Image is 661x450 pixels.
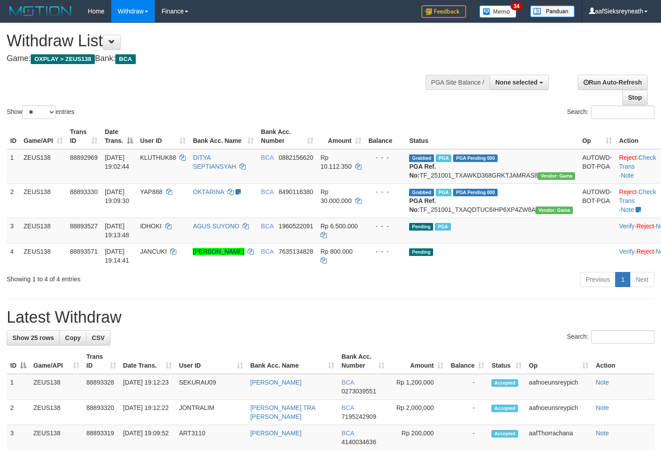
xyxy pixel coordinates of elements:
[7,4,74,18] img: MOTION_logo.png
[66,124,101,149] th: Trans ID: activate to sort column ascending
[341,379,354,386] span: BCA
[83,374,120,400] td: 88893328
[20,243,66,268] td: ZEUS138
[406,183,579,218] td: TF_251001_TXAQDTUC6IHP6XP4ZW8A
[105,248,129,264] span: [DATE] 19:14:41
[579,183,616,218] td: AUTOWD-BOT-PGA
[369,247,402,256] div: - - -
[436,154,451,162] span: Marked by aafnoeunsreypich
[511,2,523,10] span: 34
[105,188,129,204] span: [DATE] 19:09:30
[279,223,313,230] span: Copy 1960522091 to clipboard
[453,154,498,162] span: PGA Pending
[7,105,74,119] label: Show entries
[619,188,656,204] a: Check Trans
[369,222,402,231] div: - - -
[105,223,129,239] span: [DATE] 19:13:48
[596,430,609,437] a: Note
[120,349,176,374] th: Date Trans.: activate to sort column ascending
[592,349,654,374] th: Action
[619,248,635,255] a: Verify
[140,154,176,161] span: KLUTHUK88
[193,223,239,230] a: AGUS SUYONO
[20,149,66,184] td: ZEUS138
[426,75,490,90] div: PGA Site Balance /
[637,223,654,230] a: Reject
[341,438,376,446] span: Copy 4140034636 to clipboard
[70,188,97,195] span: 88893330
[7,243,20,268] td: 4
[279,188,313,195] span: Copy 8490116380 to clipboard
[92,334,105,341] span: CSV
[491,379,518,387] span: Accepted
[7,349,30,374] th: ID: activate to sort column descending
[388,349,447,374] th: Amount: activate to sort column ascending
[621,206,634,213] a: Note
[140,248,167,255] span: JANCUKI
[447,374,488,400] td: -
[338,349,388,374] th: Bank Acc. Number: activate to sort column ascending
[115,54,135,64] span: BCA
[453,189,498,196] span: PGA Pending
[578,75,648,90] a: Run Auto-Refresh
[70,248,97,255] span: 88893571
[137,124,190,149] th: User ID: activate to sort column ascending
[70,223,97,230] span: 88893527
[7,271,269,284] div: Showing 1 to 4 of 4 entries
[175,400,247,425] td: JONTRALIM
[525,400,592,425] td: aafnoeunsreypich
[261,188,273,195] span: BCA
[7,32,432,50] h1: Withdraw List
[83,400,120,425] td: 88893320
[409,189,434,196] span: Grabbed
[341,413,376,420] span: Copy 7195242909 to clipboard
[317,124,365,149] th: Amount: activate to sort column ascending
[83,349,120,374] th: Trans ID: activate to sort column ascending
[101,124,136,149] th: Date Trans.: activate to sort column descending
[7,374,30,400] td: 1
[65,334,81,341] span: Copy
[30,374,83,400] td: ZEUS138
[406,149,579,184] td: TF_251001_TXAWKD368GRKTJAMRAS8
[20,218,66,243] td: ZEUS138
[591,330,654,344] input: Search:
[619,154,637,161] a: Reject
[12,334,54,341] span: Show 25 rows
[20,124,66,149] th: Game/API: activate to sort column ascending
[591,105,654,119] input: Search:
[579,149,616,184] td: AUTOWD-BOT-PGA
[261,223,273,230] span: BCA
[20,183,66,218] td: ZEUS138
[409,163,436,179] b: PGA Ref. No:
[596,379,609,386] a: Note
[341,430,354,437] span: BCA
[257,124,317,149] th: Bank Acc. Number: activate to sort column ascending
[525,374,592,400] td: aafnoeunsreypich
[619,223,635,230] a: Verify
[535,207,573,214] span: Vendor URL: https://trx31.1velocity.biz
[637,248,654,255] a: Reject
[406,124,579,149] th: Status
[490,75,549,90] button: None selected
[479,5,517,18] img: Button%20Memo.svg
[22,105,56,119] select: Showentries
[538,172,575,180] span: Vendor URL: https://trx31.1velocity.biz
[622,90,648,105] a: Stop
[488,349,525,374] th: Status: activate to sort column ascending
[7,183,20,218] td: 2
[436,189,451,196] span: Marked by aafmaleo
[596,404,609,411] a: Note
[365,124,406,149] th: Balance
[369,153,402,162] div: - - -
[495,79,538,86] span: None selected
[70,154,97,161] span: 88892969
[7,149,20,184] td: 1
[193,154,236,170] a: DITYA SEPTIANSYAH
[250,379,301,386] a: [PERSON_NAME]
[7,400,30,425] td: 2
[261,248,273,255] span: BCA
[261,154,273,161] span: BCA
[140,188,162,195] span: YAP888
[279,248,313,255] span: Copy 7635134828 to clipboard
[615,272,630,287] a: 1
